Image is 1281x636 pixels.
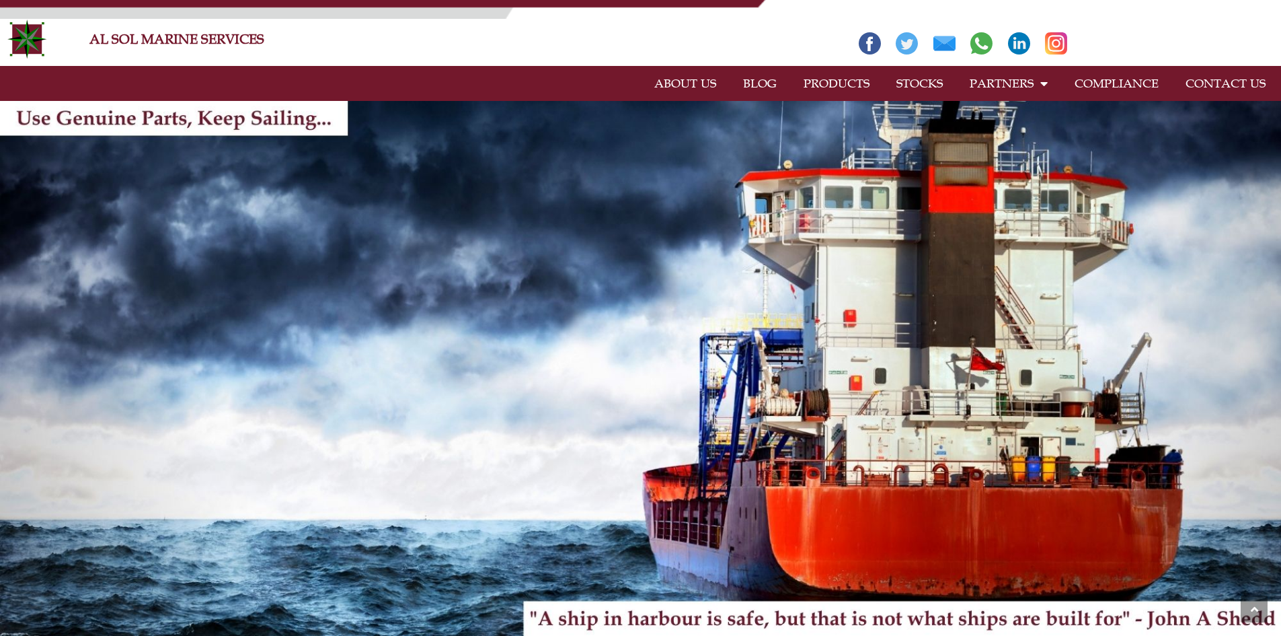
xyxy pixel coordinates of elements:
[1172,68,1279,99] a: CONTACT US
[1061,68,1172,99] a: COMPLIANCE
[89,31,264,47] a: AL SOL MARINE SERVICES
[730,68,790,99] a: BLOG
[956,68,1061,99] a: PARTNERS
[641,68,730,99] a: ABOUT US
[1241,596,1268,623] a: Scroll to the top of the page
[790,68,883,99] a: PRODUCTS
[883,68,956,99] a: STOCKS
[7,19,47,59] img: Alsolmarine-logo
